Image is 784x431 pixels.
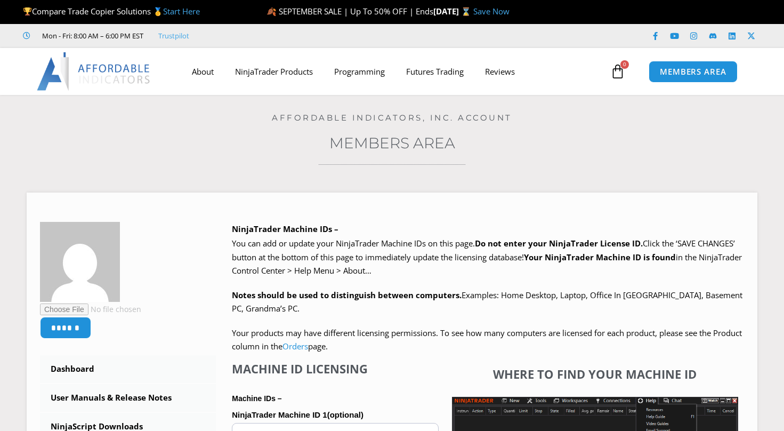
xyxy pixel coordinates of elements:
h4: Where to find your Machine ID [452,367,738,381]
b: Do not enter your NinjaTrader License ID. [475,238,643,249]
img: f5f22caf07bb9f67eb3c23dcae1d37df60a6062f9046f80cac60aaf5f7bf4800 [40,222,120,302]
h4: Machine ID Licensing [232,362,439,376]
a: MEMBERS AREA [649,61,738,83]
a: NinjaTrader Products [224,59,324,84]
a: Reviews [474,59,526,84]
a: User Manuals & Release Notes [40,384,216,412]
span: 0 [620,60,629,69]
a: Trustpilot [158,29,189,42]
span: Click the ‘SAVE CHANGES’ button at the bottom of this page to immediately update the licensing da... [232,238,742,276]
span: MEMBERS AREA [660,68,726,76]
label: NinjaTrader Machine ID 1 [232,407,439,423]
a: 0 [594,56,641,87]
a: Orders [282,341,308,352]
strong: Your NinjaTrader Machine ID is found [524,252,676,262]
a: Futures Trading [395,59,474,84]
img: LogoAI | Affordable Indicators – NinjaTrader [37,52,151,91]
a: Programming [324,59,395,84]
img: 🏆 [23,7,31,15]
a: Members Area [329,134,455,152]
strong: [DATE] ⌛ [433,6,473,17]
a: Affordable Indicators, Inc. Account [272,113,512,123]
span: (optional) [327,410,363,419]
span: Mon - Fri: 8:00 AM – 6:00 PM EST [39,29,143,42]
span: Compare Trade Copier Solutions 🥇 [23,6,200,17]
nav: Menu [181,59,608,84]
span: Examples: Home Desktop, Laptop, Office In [GEOGRAPHIC_DATA], Basement PC, Grandma’s PC. [232,290,742,314]
b: NinjaTrader Machine IDs – [232,224,338,234]
a: Dashboard [40,355,216,383]
a: Save Now [473,6,510,17]
span: 🍂 SEPTEMBER SALE | Up To 50% OFF | Ends [266,6,433,17]
a: Start Here [163,6,200,17]
span: You can add or update your NinjaTrader Machine IDs on this page. [232,238,475,249]
span: Your products may have different licensing permissions. To see how many computers are licensed fo... [232,328,742,352]
a: About [181,59,224,84]
strong: Machine IDs – [232,394,281,403]
strong: Notes should be used to distinguish between computers. [232,290,462,300]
